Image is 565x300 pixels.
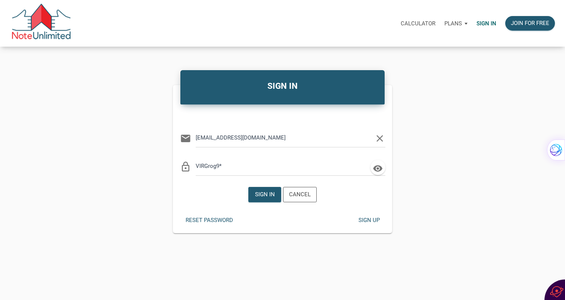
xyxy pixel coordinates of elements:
button: Sign in [248,187,281,202]
h4: SIGN IN [186,80,379,93]
input: Password [196,158,385,175]
div: Join for free [511,19,549,28]
div: Sign up [358,216,379,225]
button: Reset password [180,213,239,228]
button: Cancel [283,187,317,202]
i: lock_outline [180,161,191,172]
button: Sign up [353,213,385,228]
img: NoteUnlimited [11,4,71,43]
p: Calculator [401,20,435,27]
p: Plans [444,20,462,27]
i: clear [374,133,385,144]
div: Reset password [186,216,233,225]
p: Sign in [476,20,496,27]
input: Email [196,129,374,146]
button: Join for free [505,16,555,31]
a: Join for free [501,12,559,35]
div: Sign in [255,190,275,199]
button: Plans [440,12,472,35]
a: Sign in [472,12,501,35]
div: Cancel [289,190,311,199]
a: Calculator [396,12,440,35]
i: email [180,133,191,144]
